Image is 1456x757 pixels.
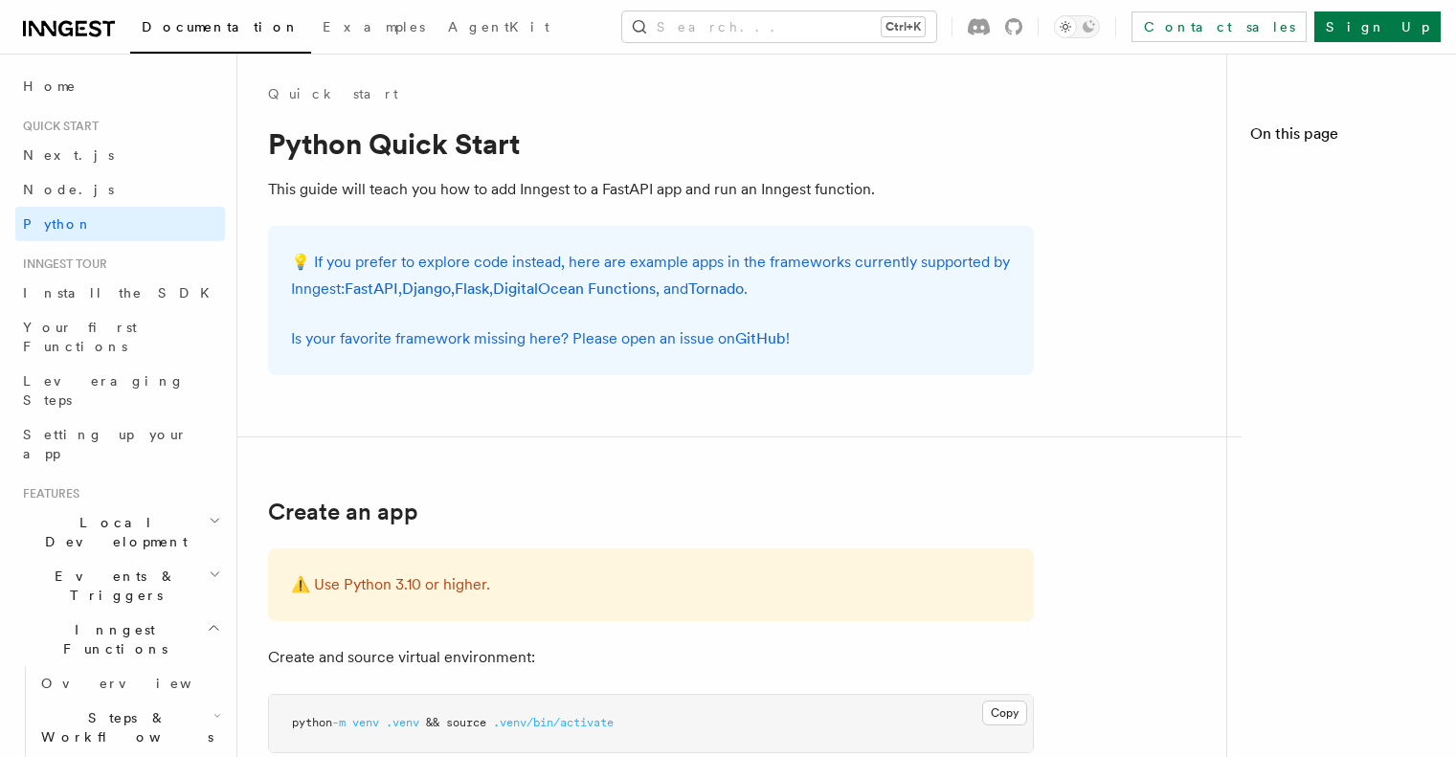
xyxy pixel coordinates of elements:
a: Sign Up [1314,11,1441,42]
span: Quick start [15,119,99,134]
span: .venv/bin/activate [493,716,614,729]
a: DigitalOcean Functions [493,279,656,298]
a: Next.js [15,138,225,172]
kbd: Ctrl+K [882,17,925,36]
span: Python [23,216,93,232]
a: Contact sales [1131,11,1307,42]
button: Toggle dark mode [1054,15,1100,38]
p: This guide will teach you how to add Inngest to a FastAPI app and run an Inngest function. [268,176,1034,203]
span: Local Development [15,513,209,551]
p: Is your favorite framework missing here? Please open an issue on ! [291,325,1011,352]
a: Quick start [268,84,398,103]
span: Your first Functions [23,320,137,354]
span: Inngest Functions [15,620,207,658]
span: .venv [386,716,419,729]
p: ⚠️ Use Python 3.10 or higher. [291,571,1011,598]
a: Install the SDK [15,276,225,310]
a: Create an app [268,499,418,525]
a: Leveraging Steps [15,364,225,417]
a: Home [15,69,225,103]
button: Copy [982,701,1027,725]
a: AgentKit [437,6,561,52]
span: Install the SDK [23,285,221,301]
span: Node.js [23,182,114,197]
span: Overview [41,676,238,691]
a: Documentation [130,6,311,54]
a: Your first Functions [15,310,225,364]
a: Python [15,207,225,241]
span: venv [352,716,379,729]
span: source [446,716,486,729]
a: Flask [455,279,489,298]
p: Create and source virtual environment: [268,644,1034,671]
a: Node.js [15,172,225,207]
button: Search...Ctrl+K [622,11,936,42]
button: Events & Triggers [15,559,225,612]
h1: Python Quick Start [268,126,1034,161]
span: Setting up your app [23,427,188,461]
button: Steps & Workflows [34,701,225,754]
span: Leveraging Steps [23,373,185,408]
span: -m [332,716,346,729]
span: AgentKit [448,19,549,34]
span: Documentation [142,19,300,34]
h4: On this page [1250,122,1433,153]
a: Setting up your app [15,417,225,471]
span: Steps & Workflows [34,708,213,746]
a: Overview [34,666,225,701]
span: Inngest tour [15,256,107,272]
a: Django [402,279,451,298]
span: && [426,716,439,729]
span: Home [23,77,77,96]
a: FastAPI [345,279,398,298]
p: 💡 If you prefer to explore code instead, here are example apps in the frameworks currently suppor... [291,249,1011,302]
button: Inngest Functions [15,612,225,666]
a: Tornado [688,279,744,298]
a: GitHub [735,329,786,347]
span: python [292,716,332,729]
span: Features [15,486,79,501]
span: Next.js [23,147,114,163]
button: Local Development [15,505,225,559]
span: Events & Triggers [15,567,209,605]
span: Examples [323,19,425,34]
a: Examples [311,6,437,52]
